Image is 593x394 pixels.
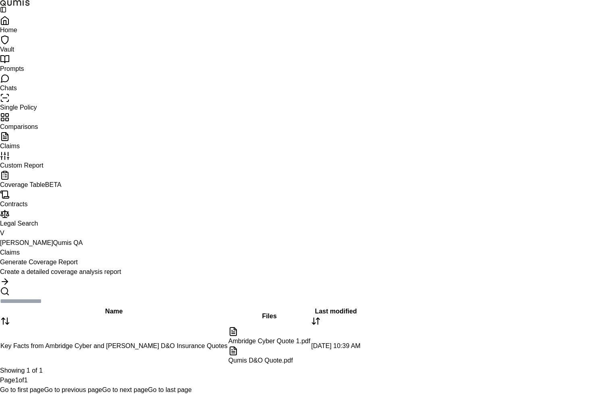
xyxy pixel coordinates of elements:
span: Qumis D&O Quote.pdf [228,357,293,364]
th: Files [228,306,311,326]
td: [DATE] 10:39 AM [311,326,361,366]
span: Ambridge Cyber Quote 1.pdf [228,338,311,344]
span: Go to previous page [44,386,102,393]
span: BETA [45,181,62,188]
span: Key Facts from Ambridge Cyber and Hudson D&O Insurance Quotes [0,342,228,349]
div: Name [0,307,228,326]
div: Last modified [311,307,360,326]
span: Qumis QA [53,239,83,246]
span: Go to last page [148,386,192,393]
span: Go to next page [102,386,148,393]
